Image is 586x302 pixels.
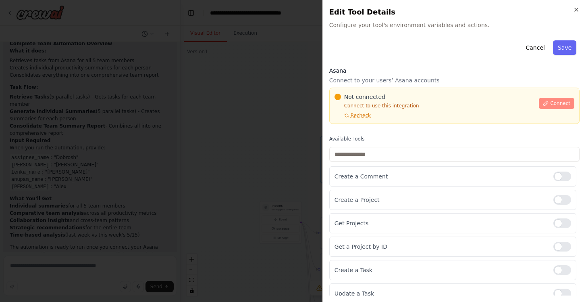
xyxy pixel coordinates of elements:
button: Recheck [335,112,371,119]
button: Save [553,40,576,55]
p: Update a Task [335,289,547,298]
span: Connect [550,100,570,107]
h3: Asana [329,67,580,75]
button: Connect [539,98,574,109]
label: Available Tools [329,136,580,142]
p: Get Projects [335,219,547,227]
button: Cancel [521,40,549,55]
p: Get a Project by ID [335,243,547,251]
span: Configure your tool's environment variables and actions. [329,21,580,29]
p: Connect to use this integration [335,103,534,109]
p: Create a Task [335,266,547,274]
p: Connect to your users’ Asana accounts [329,76,580,84]
span: Recheck [351,112,371,119]
p: Create a Comment [335,172,547,180]
h2: Edit Tool Details [329,6,580,18]
p: Create a Project [335,196,547,204]
span: Not connected [344,93,385,101]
